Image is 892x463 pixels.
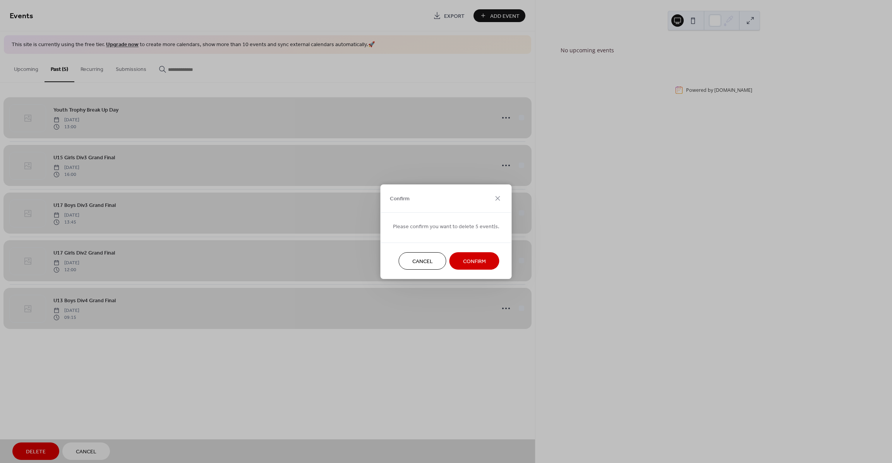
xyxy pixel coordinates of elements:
[449,252,499,270] button: Confirm
[393,222,499,231] span: Please confirm you want to delete 5 event(s.
[463,257,486,265] span: Confirm
[399,252,446,270] button: Cancel
[412,257,433,265] span: Cancel
[390,195,410,203] span: Confirm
